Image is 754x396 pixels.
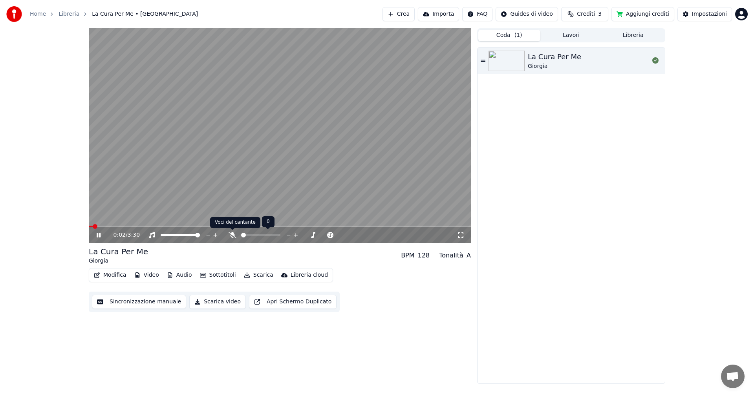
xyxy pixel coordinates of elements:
[113,231,132,239] div: /
[561,7,608,21] button: Crediti3
[677,7,732,21] button: Impostazioni
[262,216,275,227] div: 0
[131,270,162,281] button: Video
[611,7,674,21] button: Aggiungi crediti
[602,30,664,41] button: Libreria
[382,7,415,21] button: Crea
[89,246,148,257] div: La Cura Per Me
[197,270,239,281] button: Sottotitoli
[128,231,140,239] span: 3:30
[92,10,198,18] span: La Cura Per Me • [GEOGRAPHIC_DATA]
[6,6,22,22] img: youka
[514,31,522,39] span: ( 1 )
[249,295,337,309] button: Apri Schermo Duplicato
[496,7,558,21] button: Guides di video
[418,251,430,260] div: 128
[113,231,126,239] span: 0:02
[692,10,727,18] div: Impostazioni
[30,10,198,18] nav: breadcrumb
[577,10,595,18] span: Crediti
[528,62,581,70] div: Giorgia
[598,10,602,18] span: 3
[189,295,246,309] button: Scarica video
[439,251,463,260] div: Tonalità
[418,7,459,21] button: Importa
[89,257,148,265] div: Giorgia
[92,295,186,309] button: Sincronizzazione manuale
[59,10,79,18] a: Libreria
[91,270,130,281] button: Modifica
[528,51,581,62] div: La Cura Per Me
[241,270,276,281] button: Scarica
[291,271,328,279] div: Libreria cloud
[478,30,540,41] button: Coda
[540,30,602,41] button: Lavori
[721,365,745,388] div: Aprire la chat
[30,10,46,18] a: Home
[401,251,414,260] div: BPM
[164,270,195,281] button: Audio
[467,251,471,260] div: A
[210,217,260,228] div: Voci del cantante
[462,7,492,21] button: FAQ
